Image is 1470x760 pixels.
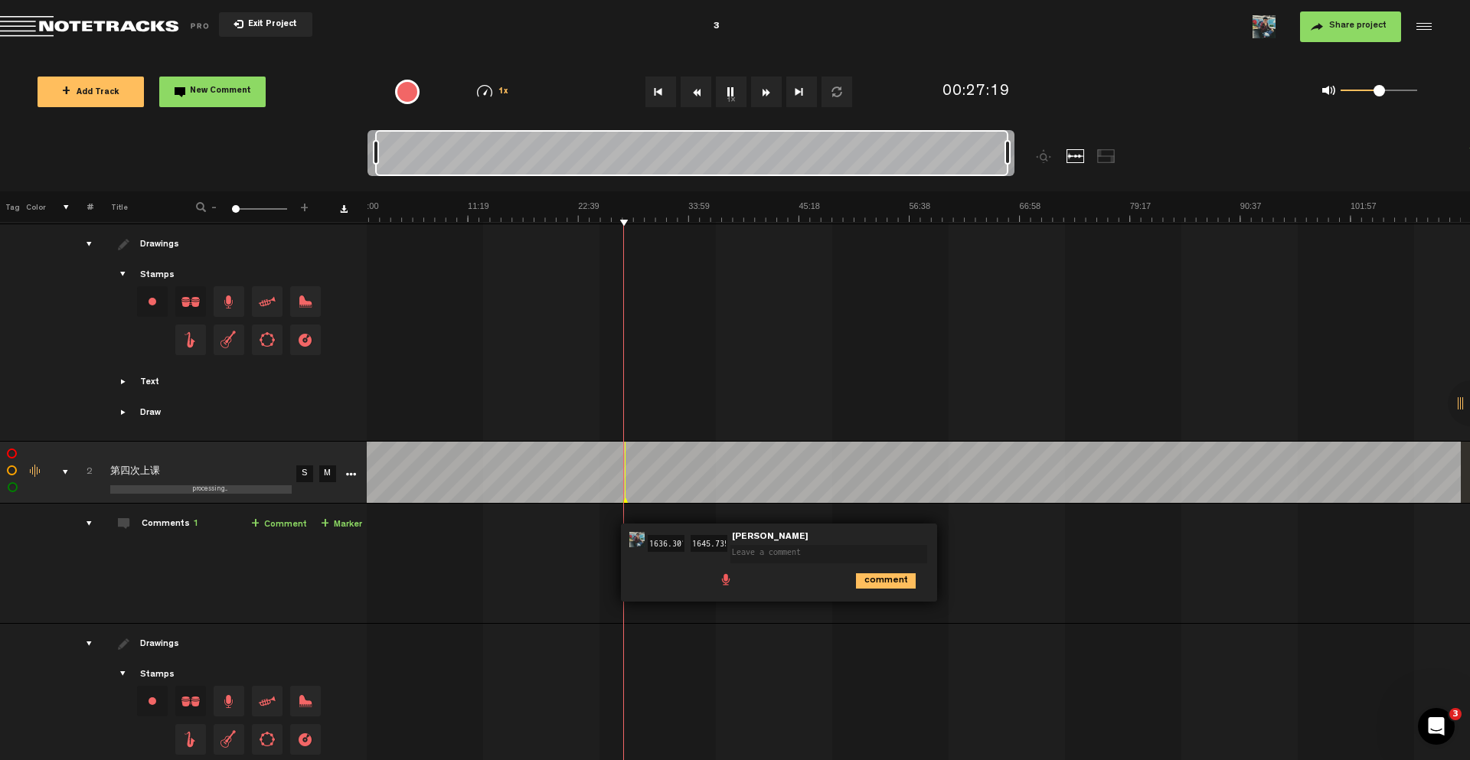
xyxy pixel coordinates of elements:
button: Go to beginning [645,77,676,107]
a: Download comments [340,205,348,213]
span: Drag and drop a stamp [214,286,244,317]
a: Comment [251,516,307,533]
div: 1x [453,85,532,98]
img: ACg8ocLDQpwTEqEUlOyuZE55O7a_3iEph20LWw3bD2LAi9cxZt47cMrR=s96-c [629,532,645,547]
a: Marker [321,516,362,533]
div: drawings [71,636,95,651]
div: Click to change the order number [71,465,95,480]
span: 3 [1449,708,1462,720]
button: Fast Forward [751,77,782,107]
div: drawings [71,236,95,252]
span: Drag and drop a stamp [214,686,244,716]
span: Drag and drop a stamp [214,325,244,355]
a: S [296,465,313,482]
img: speedometer.svg [477,85,492,97]
td: Click to edit the title processing... 第四次上课 [93,442,292,504]
div: comments, stamps & drawings [47,465,71,480]
img: ruler [358,201,1461,222]
span: Drag and drop a stamp [175,286,206,317]
div: 00:27:19 [942,81,1010,103]
span: Drag and drop a stamp [290,686,321,716]
span: Drag and drop a stamp [175,325,206,355]
button: Go to end [786,77,817,107]
span: Drag and drop a stamp [290,724,321,755]
div: comments [71,516,95,531]
div: 3 [478,8,955,46]
button: 1x [716,77,746,107]
span: 1x [498,88,509,96]
td: comments, stamps & drawings [45,442,69,504]
button: Rewind [681,77,711,107]
div: Draw [140,407,161,420]
div: Change the color of the waveform [24,465,47,478]
div: Stamps [140,669,175,682]
div: Change stamp color.To change the color of an existing stamp, select the stamp on the right and th... [137,286,168,317]
a: M [319,465,336,482]
div: Click to edit the title [110,465,309,481]
div: Change stamp color.To change the color of an existing stamp, select the stamp on the right and th... [137,686,168,716]
span: - [208,201,220,210]
a: More [343,466,358,480]
td: Change the color of the waveform [22,442,45,504]
span: Exit Project [243,21,297,29]
div: Text [140,377,159,390]
div: Stamps [140,269,175,282]
span: 1 [193,520,198,529]
th: Title [93,191,175,222]
span: comment [856,573,868,585]
td: drawings [69,224,93,442]
th: Color [23,191,46,222]
button: Share project [1300,11,1401,42]
div: Drawings [140,638,182,651]
span: Drag and drop a stamp [175,686,206,716]
div: 3 [714,8,720,46]
th: # [70,191,93,222]
span: Showcase stamps [118,269,130,281]
div: Comments [142,518,198,531]
button: +Add Track [38,77,144,107]
span: Showcase stamps [118,668,130,680]
span: Drag and drop a stamp [252,325,283,355]
span: Drag and drop a stamp [214,724,244,755]
span: [PERSON_NAME] [730,532,810,543]
span: + [62,86,70,98]
button: Exit Project [219,12,312,37]
span: + [299,201,311,210]
i: comment [856,573,916,589]
span: Showcase draw menu [118,406,130,419]
span: Drag and drop a stamp [290,286,321,317]
span: Drag and drop a stamp [252,724,283,755]
button: New Comment [159,77,266,107]
iframe: Intercom live chat [1418,708,1455,745]
td: comments [69,504,93,624]
span: Drag and drop a stamp [290,325,321,355]
span: + [251,518,260,530]
span: Drag and drop a stamp [252,286,283,317]
td: Click to change the order number 2 [69,442,93,504]
span: Drag and drop a stamp [175,724,206,755]
span: + [321,518,329,530]
span: Showcase text [118,376,130,388]
span: Add Track [62,89,119,97]
span: Drag and drop a stamp [252,686,283,716]
span: Share project [1329,21,1387,31]
span: processing... [192,486,227,493]
button: Loop [822,77,852,107]
span: New Comment [190,87,251,96]
div: {{ tooltip_message }} [395,80,420,104]
img: ACg8ocLDQpwTEqEUlOyuZE55O7a_3iEph20LWw3bD2LAi9cxZt47cMrR=s96-c [1253,15,1276,38]
div: Drawings [140,239,182,252]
